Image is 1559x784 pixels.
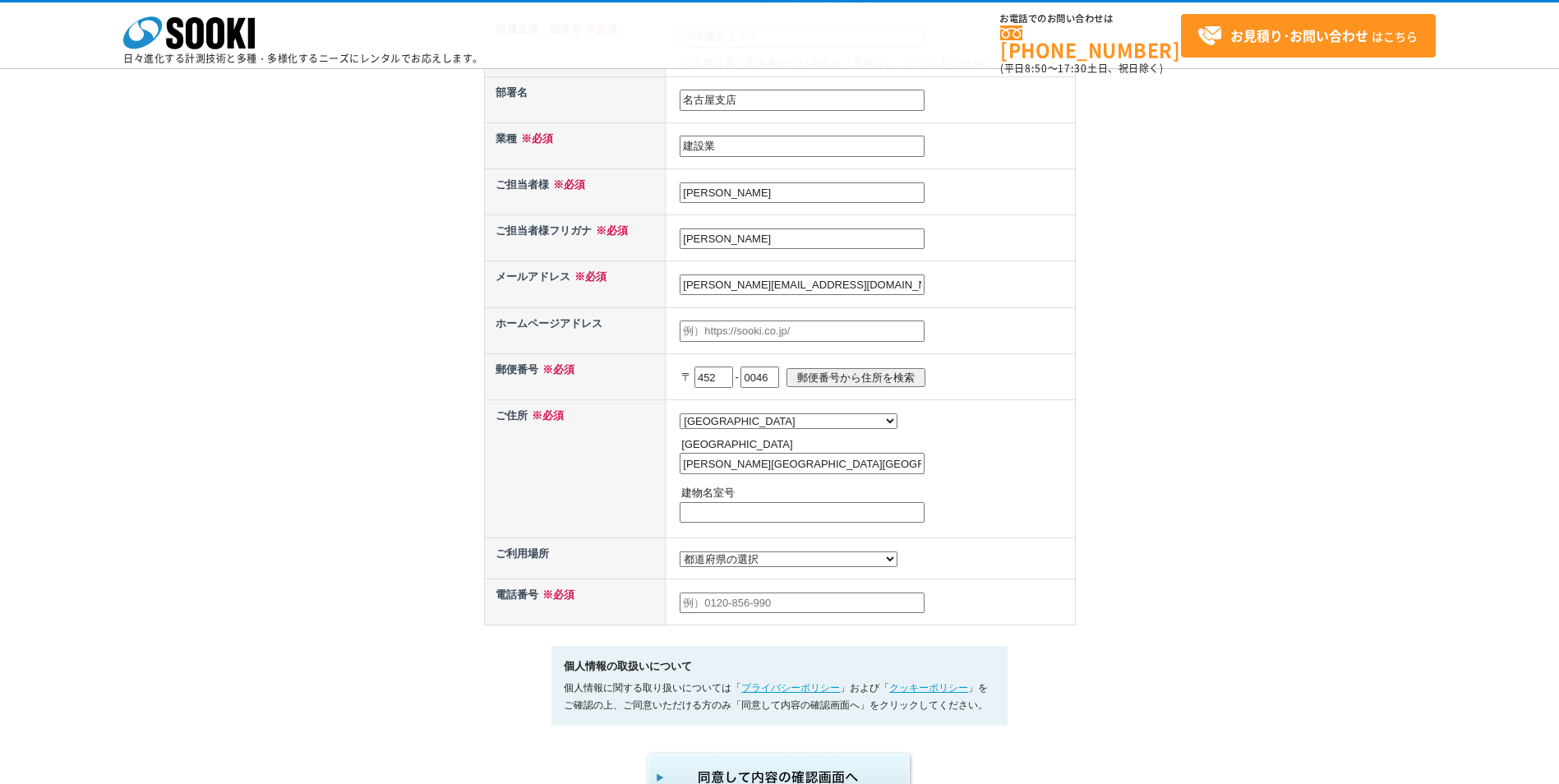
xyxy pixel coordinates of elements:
[740,367,779,388] input: 0005
[681,485,1071,502] p: 建物名室号
[549,178,585,191] span: ※必須
[484,399,666,537] th: ご住所
[680,182,925,204] input: 例）創紀 太郎
[484,122,666,168] th: 業種
[1181,14,1436,58] a: お見積り･お問い合わせはこちら
[538,588,574,601] span: ※必須
[786,368,925,387] input: 郵便番号から住所を検索
[484,307,666,353] th: ホームページアドレス
[1000,25,1181,59] a: [PHONE_NUMBER]
[680,321,925,342] input: 例）https://sooki.co.jp/
[564,680,995,714] p: 個人情報に関する取り扱いについては「 」および「 」をご確認の上、ご同意いただける方のみ「同意して内容の確認画面へ」をクリックしてください。
[484,169,666,215] th: ご担当者様
[1000,61,1163,76] span: (平日 ～ 土日、祝日除く)
[123,53,483,63] p: 日々進化する計測技術と多種・多様化するニーズにレンタルでお応えします。
[680,593,925,614] input: 例）0120-856-990
[484,353,666,399] th: 郵便番号
[564,658,995,676] h5: 個人情報の取扱いについて
[484,261,666,307] th: メールアドレス
[680,228,925,250] input: 例）ソーキ タロウ
[517,132,553,145] span: ※必須
[1000,14,1181,24] span: お電話でのお問い合わせは
[1025,61,1048,76] span: 8:50
[1230,25,1368,45] strong: お見積り･お問い合わせ
[570,270,607,283] span: ※必須
[528,409,564,422] span: ※必須
[484,579,666,625] th: 電話番号
[484,215,666,261] th: ご担当者様フリガナ
[484,538,666,579] th: ご利用場所
[680,136,925,157] input: 業種不明の場合、事業内容を記載ください
[592,224,628,237] span: ※必須
[1197,24,1418,48] span: はこちら
[889,682,968,694] a: クッキーポリシー
[484,76,666,122] th: 部署名
[680,453,925,474] input: 例）大阪市西区西本町1-15-10
[681,436,1071,454] p: [GEOGRAPHIC_DATA]
[681,359,1071,395] p: 〒 -
[1058,61,1087,76] span: 17:30
[680,274,925,296] input: 例）example@sooki.co.jp
[680,551,897,567] select: /* 20250204 MOD ↑ */ /* 20241122 MOD ↑ */
[680,90,925,111] input: 例）カスタマーサポート部
[538,363,574,376] span: ※必須
[741,682,840,694] a: プライバシーポリシー
[694,367,733,388] input: 550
